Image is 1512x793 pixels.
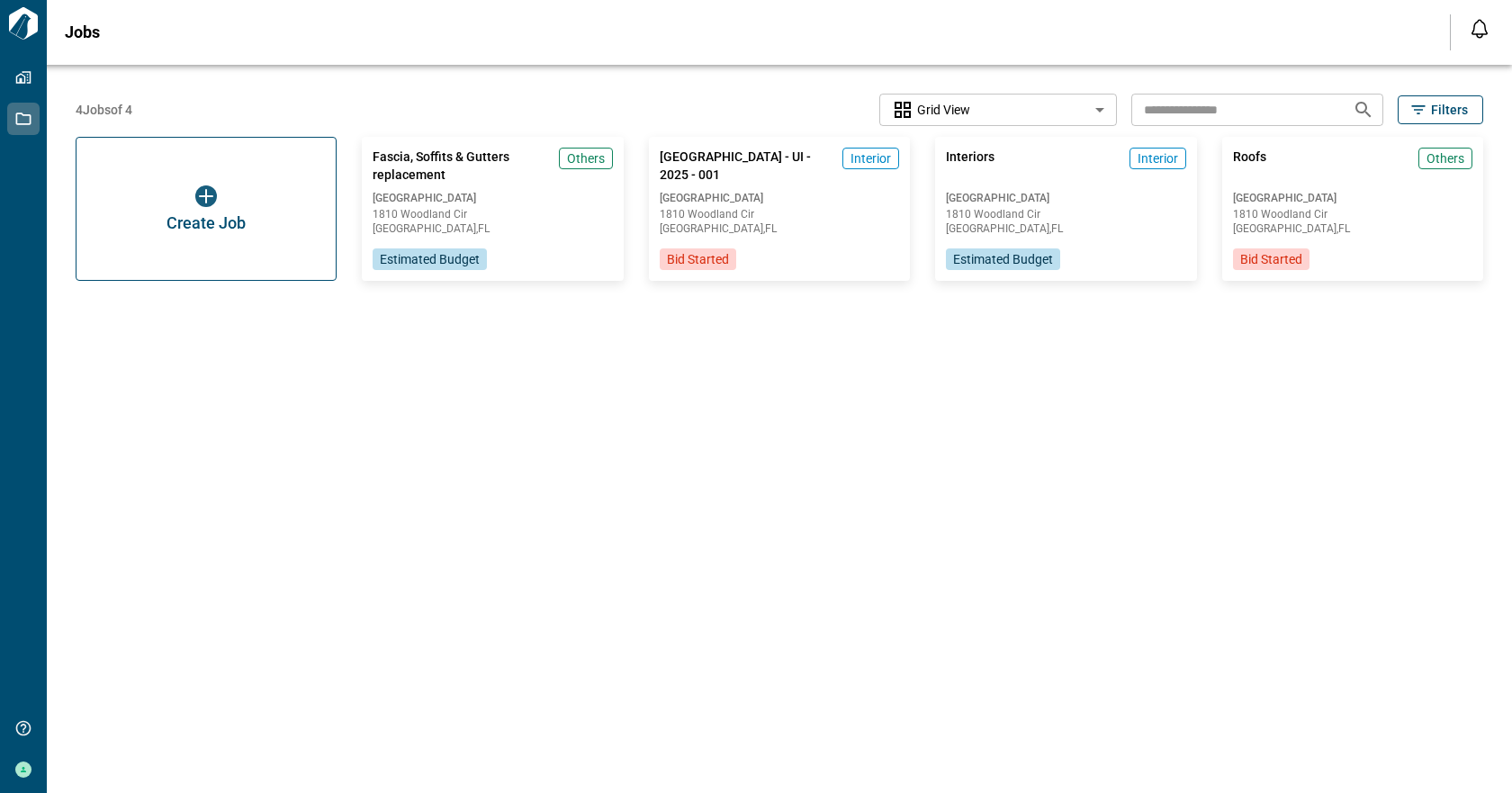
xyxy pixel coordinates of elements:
span: 1810 Woodland Cir [373,209,612,220]
span: Filters [1431,101,1468,119]
span: [GEOGRAPHIC_DATA] , FL [946,223,1185,234]
span: [GEOGRAPHIC_DATA] , FL [660,223,899,234]
div: Without label [879,92,1117,129]
span: Grid View [917,101,970,119]
span: [GEOGRAPHIC_DATA] , FL [373,223,612,234]
span: 4 Jobs of 4 [76,101,132,119]
button: Search jobs [1345,92,1381,128]
button: Filters [1398,95,1483,124]
span: Others [567,149,605,167]
span: 1810 Woodland Cir [946,209,1185,220]
span: Estimated Budget [380,250,480,268]
span: Create Job [166,214,246,232]
span: Estimated Budget [953,250,1053,268]
span: 1810 Woodland Cir [660,209,899,220]
span: Interior [850,149,891,167]
span: [GEOGRAPHIC_DATA] , FL [1233,223,1472,234]
span: [GEOGRAPHIC_DATA] - UI - 2025 - 001 [660,148,835,184]
span: [GEOGRAPHIC_DATA] [373,191,612,205]
span: Others [1426,149,1464,167]
span: [GEOGRAPHIC_DATA] [660,191,899,205]
span: Bid Started [1240,250,1302,268]
span: [GEOGRAPHIC_DATA] [1233,191,1472,205]
span: Interiors [946,148,994,184]
img: icon button [195,185,217,207]
span: Bid Started [667,250,729,268]
span: Jobs [65,23,100,41]
span: Roofs [1233,148,1266,184]
span: [GEOGRAPHIC_DATA] [946,191,1185,205]
span: Interior [1138,149,1178,167]
button: Open notification feed [1465,14,1494,43]
span: 1810 Woodland Cir [1233,209,1472,220]
span: Fascia, Soffits & Gutters replacement [373,148,551,184]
